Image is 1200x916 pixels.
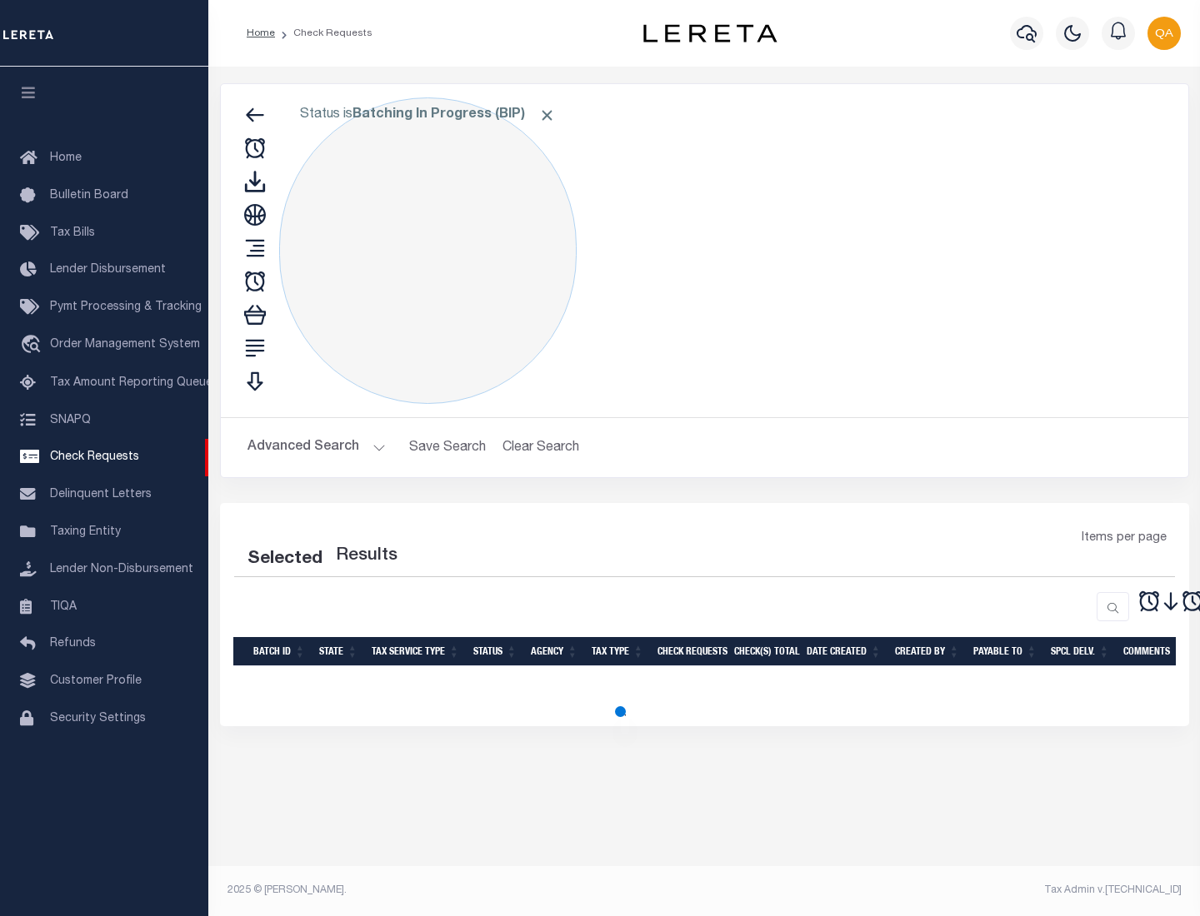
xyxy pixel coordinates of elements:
[524,637,585,666] th: Agency
[50,713,146,724] span: Security Settings
[352,108,556,122] b: Batching In Progress (BIP)
[50,264,166,276] span: Lender Disbursement
[336,543,397,570] label: Results
[50,564,193,575] span: Lender Non-Disbursement
[247,546,322,573] div: Selected
[20,335,47,356] i: travel_explore
[643,24,777,42] img: logo-dark.svg
[50,301,202,313] span: Pymt Processing & Tracking
[50,227,95,239] span: Tax Bills
[651,637,727,666] th: Check Requests
[538,107,556,124] span: Click to Remove
[50,600,77,612] span: TIQA
[50,377,212,389] span: Tax Amount Reporting Queue
[727,637,800,666] th: Check(s) Total
[50,675,142,687] span: Customer Profile
[1117,637,1192,666] th: Comments
[215,883,705,898] div: 2025 © [PERSON_NAME].
[50,451,139,463] span: Check Requests
[312,637,365,666] th: State
[247,431,386,464] button: Advanced Search
[50,526,121,538] span: Taxing Entity
[585,637,651,666] th: Tax Type
[496,431,587,464] button: Clear Search
[467,637,524,666] th: Status
[1082,530,1167,548] span: Items per page
[50,190,128,202] span: Bulletin Board
[717,883,1182,898] div: Tax Admin v.[TECHNICAL_ID]
[365,637,467,666] th: Tax Service Type
[888,637,967,666] th: Created By
[967,637,1044,666] th: Payable To
[50,152,82,164] span: Home
[1147,17,1181,50] img: svg+xml;base64,PHN2ZyB4bWxucz0iaHR0cDovL3d3dy53My5vcmcvMjAwMC9zdmciIHBvaW50ZXItZXZlbnRzPSJub25lIi...
[50,414,91,426] span: SNAPQ
[399,431,496,464] button: Save Search
[275,26,372,41] li: Check Requests
[800,637,888,666] th: Date Created
[50,638,96,650] span: Refunds
[247,637,312,666] th: Batch Id
[50,489,152,500] span: Delinquent Letters
[1044,637,1117,666] th: Spcl Delv.
[279,97,577,404] div: Click to Edit
[247,28,275,38] a: Home
[50,339,200,351] span: Order Management System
